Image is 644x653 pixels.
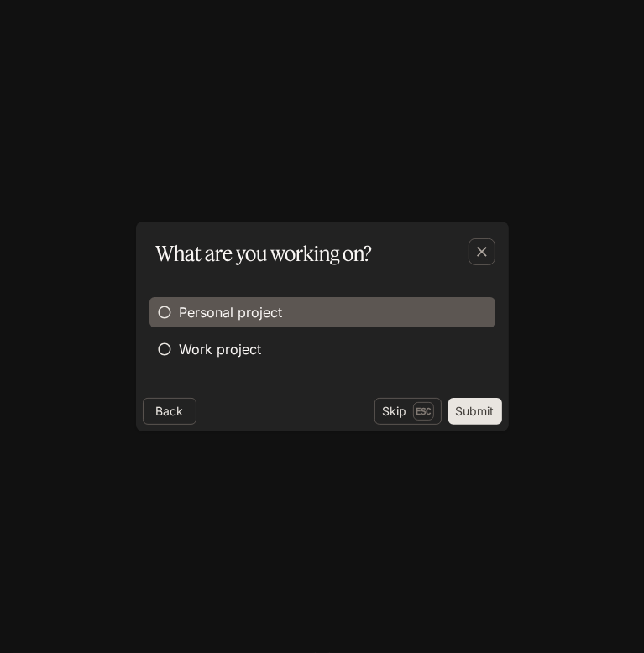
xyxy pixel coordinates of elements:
button: SkipEsc [374,398,442,425]
button: Submit [448,398,502,425]
button: Back [143,398,196,425]
span: Work project [180,339,262,359]
p: Esc [413,402,434,421]
span: Personal project [180,302,283,322]
p: What are you working on? [156,238,373,269]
